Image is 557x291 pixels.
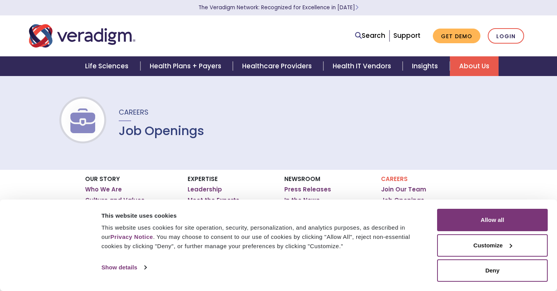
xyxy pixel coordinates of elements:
[119,124,204,138] h1: Job Openings
[284,196,320,204] a: In the News
[355,30,385,41] a: Search
[110,233,153,240] a: Privacy Notice
[437,209,548,231] button: Allow all
[188,186,222,193] a: Leadership
[355,4,359,11] span: Learn More
[323,56,403,76] a: Health IT Vendors
[433,29,480,44] a: Get Demo
[393,31,420,40] a: Support
[85,196,145,204] a: Culture and Values
[101,262,146,273] a: Show details
[140,56,233,76] a: Health Plans + Payers
[233,56,323,76] a: Healthcare Providers
[284,186,331,193] a: Press Releases
[381,186,426,193] a: Join Our Team
[437,259,548,282] button: Deny
[437,234,548,257] button: Customize
[29,23,135,49] img: Veradigm logo
[403,56,449,76] a: Insights
[119,107,149,117] span: Careers
[450,56,499,76] a: About Us
[101,223,428,251] div: This website uses cookies for site operation, security, personalization, and analytics purposes, ...
[381,196,424,204] a: Job Openings
[188,196,239,204] a: Meet the Experts
[488,28,524,44] a: Login
[198,4,359,11] a: The Veradigm Network: Recognized for Excellence in [DATE]Learn More
[76,56,140,76] a: Life Sciences
[85,186,122,193] a: Who We Are
[101,211,428,220] div: This website uses cookies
